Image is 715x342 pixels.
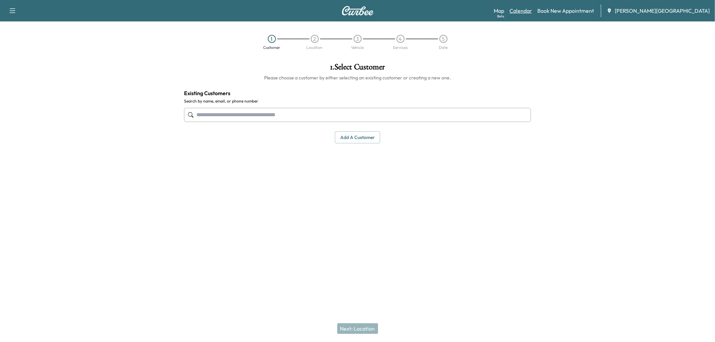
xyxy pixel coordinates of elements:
[510,7,532,15] a: Calendar
[354,35,362,43] div: 3
[335,131,380,144] button: Add a customer
[439,46,448,50] div: Date
[184,63,531,74] h1: 1 . Select Customer
[184,89,531,97] h4: Existing Customers
[263,46,280,50] div: Customer
[311,35,319,43] div: 2
[307,46,323,50] div: Location
[393,46,408,50] div: Services
[615,7,710,15] span: [PERSON_NAME][GEOGRAPHIC_DATA]
[494,7,504,15] a: MapBeta
[268,35,276,43] div: 1
[497,14,504,19] div: Beta
[342,6,374,15] img: Curbee Logo
[397,35,405,43] div: 4
[439,35,448,43] div: 5
[184,98,531,104] label: Search by name, email, or phone number
[537,7,594,15] a: Book New Appointment
[184,74,531,81] h6: Please choose a customer by either selecting an existing customer or creating a new one.
[351,46,364,50] div: Vehicle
